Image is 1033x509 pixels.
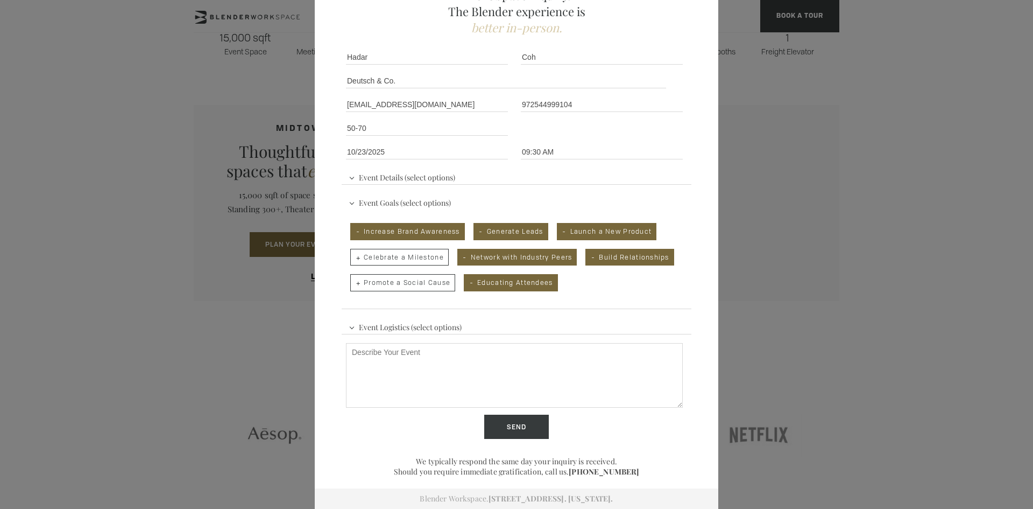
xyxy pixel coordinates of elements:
input: Phone Number [521,97,683,112]
a: [PHONE_NUMBER] [569,466,639,477]
span: better in-person. [471,19,562,36]
span: Build Relationships [585,249,674,266]
input: Start Time [521,144,683,159]
input: Send [484,415,549,440]
div: Blender Workspace. [315,489,718,509]
iframe: Chat Widget [792,76,1033,509]
span: Event Goals (select options) [346,193,454,210]
span: Promote a Social Cause [350,274,455,291]
span: Celebrate a Milestone [350,249,449,266]
input: Number of Attendees [346,121,508,136]
input: Email Address * [346,97,508,112]
input: Event Date [346,144,508,159]
span: Educating Attendees [464,274,557,291]
input: Company Name [346,73,666,88]
span: Launch a New Product [557,223,657,240]
span: Event Details (select options) [346,168,458,184]
span: Event Logistics (select options) [346,318,464,334]
span: Generate Leads [473,223,548,240]
p: Should you require immediate gratification, call us. [342,466,691,477]
span: Increase Brand Awareness [350,223,465,240]
p: We typically respond the same day your inquiry is received. [342,456,691,466]
input: First Name [346,50,508,65]
a: [STREET_ADDRESS]. [US_STATE]. [489,493,613,504]
input: Last Name [521,50,683,65]
span: Network with Industry Peers [457,249,577,266]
